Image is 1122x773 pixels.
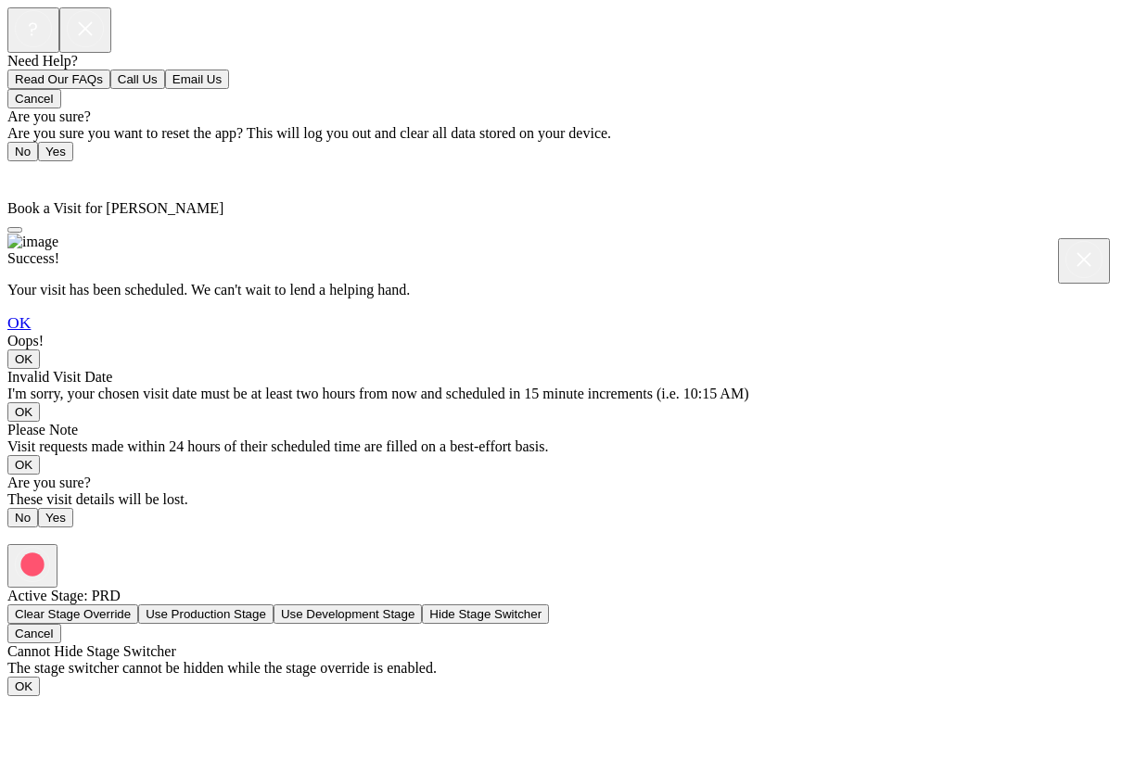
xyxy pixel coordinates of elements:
[7,167,55,183] a: Home
[7,53,1115,70] div: Need Help?
[274,604,422,624] button: Use Development Stage
[38,142,73,161] button: Yes
[422,604,549,624] button: Hide Stage Switcher
[7,234,58,250] img: image
[7,200,223,216] span: Book a Visit for [PERSON_NAME]
[7,89,61,108] button: Cancel
[7,643,1115,660] div: Cannot Hide Stage Switcher
[7,402,40,422] button: OK
[7,250,1115,267] div: Success!
[7,108,1115,125] div: Are you sure?
[7,604,138,624] button: Clear Stage Override
[7,369,1115,386] div: Invalid Visit Date
[7,282,1115,298] p: Your visit has been scheduled. We can't wait to lend a helping hand.
[7,438,1115,455] div: Visit requests made within 24 hours of their scheduled time are filled on a best-effort basis.
[110,70,165,89] button: Call Us
[7,70,110,89] button: Read Our FAQs
[19,167,55,183] span: Home
[7,624,61,643] button: Cancel
[7,333,1115,349] div: Oops!
[7,422,1115,438] div: Please Note
[7,508,38,527] button: No
[38,508,73,527] button: Yes
[7,455,40,475] button: OK
[7,491,1115,508] div: These visit details will be lost.
[7,475,1115,491] div: Are you sure?
[7,386,1115,402] div: I'm sorry, your chosen visit date must be at least two hours from now and scheduled in 15 minute ...
[7,313,31,332] a: OK
[7,125,1115,142] div: Are you sure you want to reset the app? This will log you out and clear all data stored on your d...
[138,604,274,624] button: Use Production Stage
[165,70,229,89] button: Email Us
[7,588,1115,604] div: Active Stage: PRD
[7,349,40,369] button: OK
[7,142,38,161] button: No
[7,660,1115,677] div: The stage switcher cannot be hidden while the stage override is enabled.
[7,677,40,696] button: OK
